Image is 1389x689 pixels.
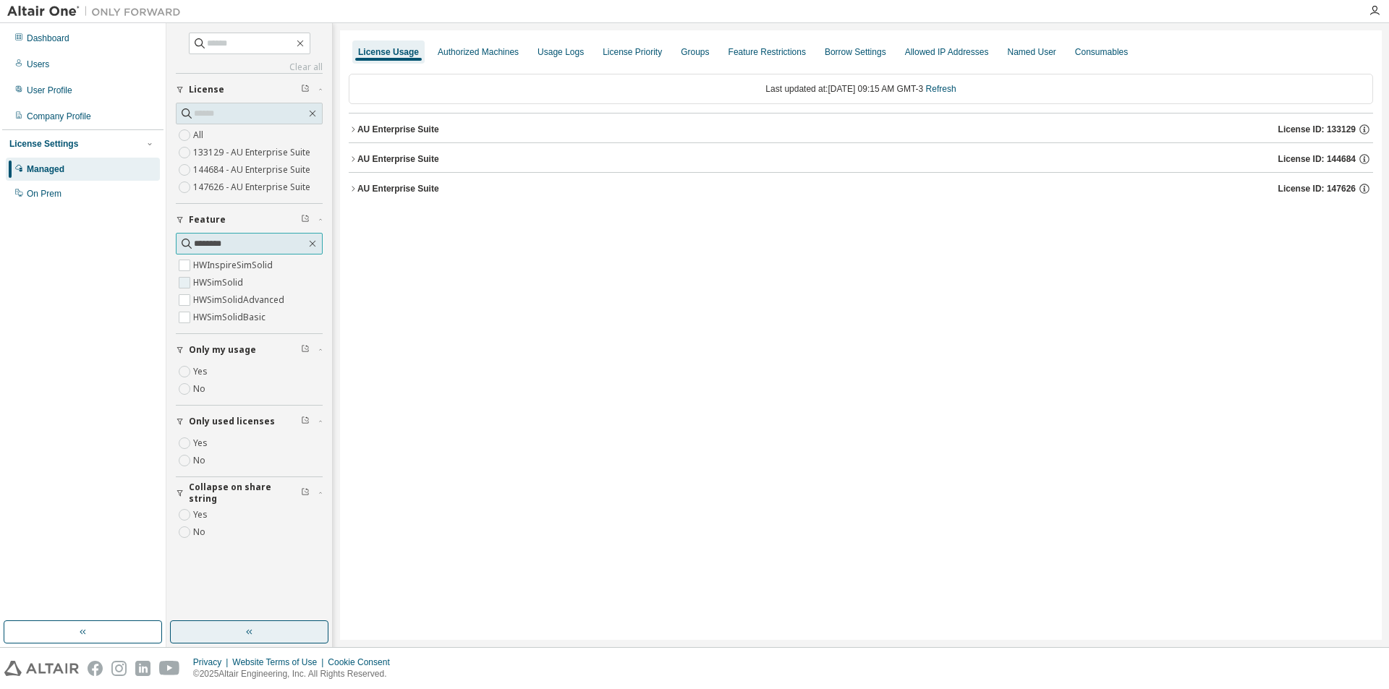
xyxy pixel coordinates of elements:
label: 144684 - AU Enterprise Suite [193,161,313,179]
a: Clear all [176,61,323,73]
span: License ID: 147626 [1278,183,1356,194]
span: Clear filter [301,416,310,427]
label: Yes [193,506,211,523]
div: Authorized Machines [438,46,519,58]
div: License Usage [358,46,419,58]
img: instagram.svg [111,661,127,676]
button: Collapse on share string [176,477,323,509]
div: Named User [1007,46,1055,58]
div: AU Enterprise Suite [357,124,439,135]
a: Refresh [926,84,956,94]
label: All [193,127,206,144]
label: 133129 - AU Enterprise Suite [193,144,313,161]
label: Yes [193,435,211,452]
label: HWSimSolid [193,274,246,291]
label: 147626 - AU Enterprise Suite [193,179,313,196]
div: AU Enterprise Suite [357,183,439,194]
label: No [193,452,208,469]
label: HWInspireSimSolid [193,257,276,274]
div: Website Terms of Use [232,656,328,668]
div: Feature Restrictions [729,46,806,58]
img: Altair One [7,4,188,19]
div: Borrow Settings [825,46,886,58]
div: Consumables [1075,46,1128,58]
div: User Profile [27,85,72,96]
label: No [193,523,208,541]
button: Only used licenses [176,406,323,437]
span: Clear filter [301,487,310,499]
button: AU Enterprise SuiteLicense ID: 147626 [349,173,1373,205]
div: License Priority [603,46,662,58]
span: Only used licenses [189,416,275,427]
span: Clear filter [301,84,310,95]
div: License Settings [9,138,78,150]
div: Privacy [193,656,232,668]
button: License [176,74,323,106]
span: License ID: 133129 [1278,124,1356,135]
button: AU Enterprise SuiteLicense ID: 133129 [349,114,1373,145]
span: License ID: 144684 [1278,153,1356,165]
label: No [193,380,208,398]
div: Managed [27,163,64,175]
img: linkedin.svg [135,661,150,676]
span: Clear filter [301,344,310,356]
img: youtube.svg [159,661,180,676]
div: Cookie Consent [328,656,398,668]
span: License [189,84,224,95]
div: AU Enterprise Suite [357,153,439,165]
span: Only my usage [189,344,256,356]
span: Clear filter [301,214,310,226]
label: Yes [193,363,211,380]
span: Feature [189,214,226,226]
div: On Prem [27,188,61,200]
label: HWSimSolidAdvanced [193,291,287,309]
div: Last updated at: [DATE] 09:15 AM GMT-3 [349,74,1373,104]
div: Allowed IP Addresses [905,46,989,58]
button: Only my usage [176,334,323,366]
img: altair_logo.svg [4,661,79,676]
img: facebook.svg [88,661,103,676]
button: AU Enterprise SuiteLicense ID: 144684 [349,143,1373,175]
div: Dashboard [27,33,69,44]
div: Users [27,59,49,70]
div: Company Profile [27,111,91,122]
div: Usage Logs [538,46,584,58]
label: HWSimSolidBasic [193,309,268,326]
div: Groups [681,46,709,58]
p: © 2025 Altair Engineering, Inc. All Rights Reserved. [193,668,399,680]
span: Collapse on share string [189,482,301,505]
button: Feature [176,204,323,236]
